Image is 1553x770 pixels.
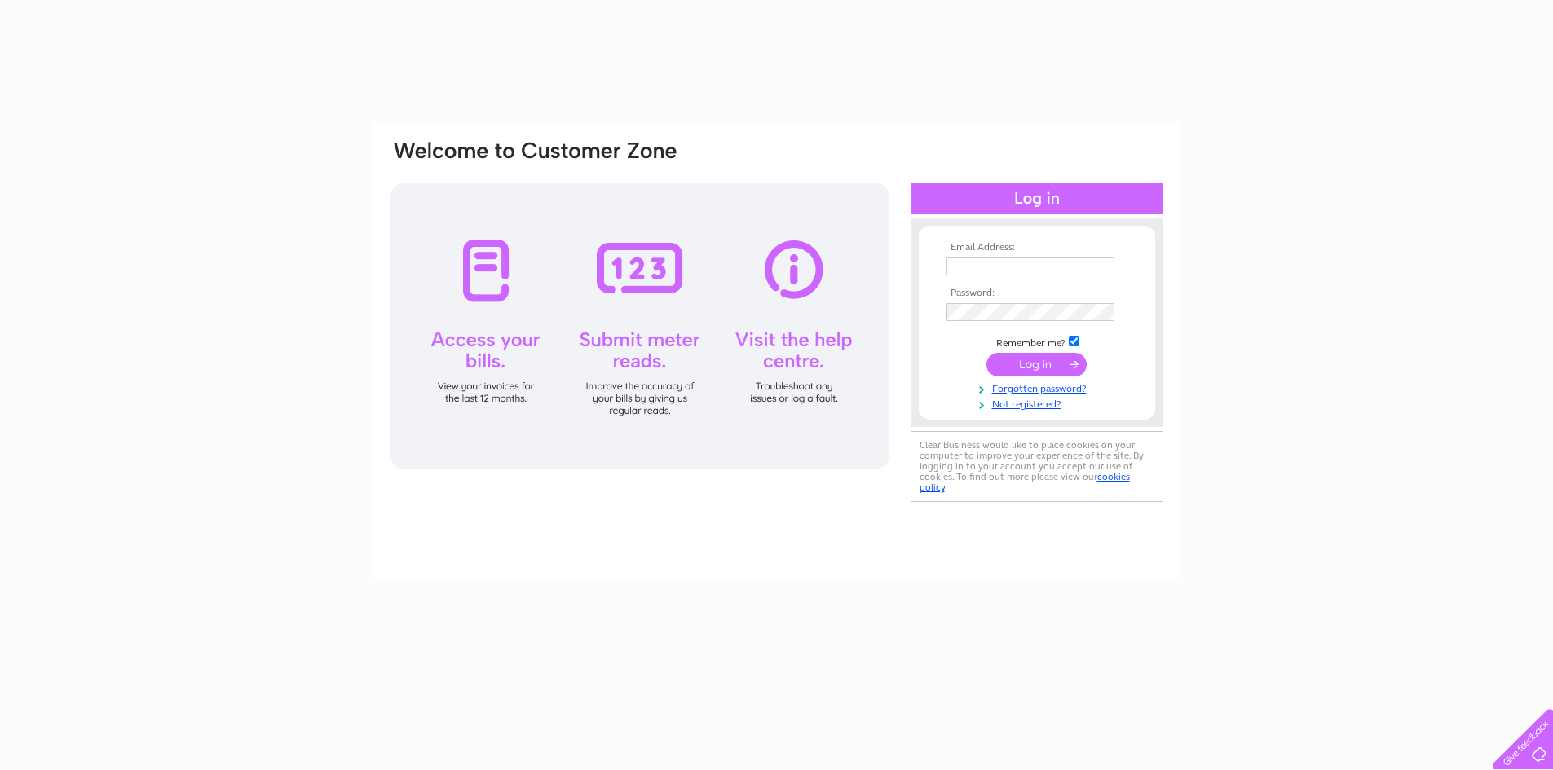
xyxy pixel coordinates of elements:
[946,380,1132,395] a: Forgotten password?
[911,431,1163,502] div: Clear Business would like to place cookies on your computer to improve your experience of the sit...
[942,242,1132,253] th: Email Address:
[942,288,1132,299] th: Password:
[986,353,1087,376] input: Submit
[942,333,1132,350] td: Remember me?
[920,471,1130,493] a: cookies policy
[946,395,1132,411] a: Not registered?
